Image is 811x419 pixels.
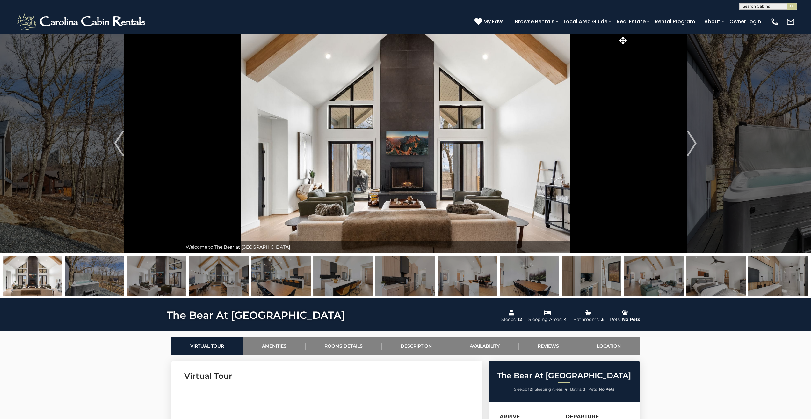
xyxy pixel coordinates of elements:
h2: The Bear At [GEOGRAPHIC_DATA] [490,371,638,380]
strong: 4 [565,387,567,392]
img: 166099335 [251,256,311,296]
strong: 12 [528,387,532,392]
img: 166099348 [748,256,808,296]
a: About [701,16,723,27]
img: phone-regular-white.png [771,17,779,26]
button: Next [628,33,755,253]
span: Sleeping Areas: [535,387,564,392]
a: Availability [451,337,519,355]
h3: Virtual Tour [184,370,469,382]
a: Owner Login [726,16,764,27]
li: | [514,385,533,393]
img: 166099332 [624,256,684,296]
strong: 3 [583,387,585,392]
div: Welcome to The Bear at [GEOGRAPHIC_DATA] [183,241,629,253]
img: 166099354 [65,256,124,296]
span: Baths: [570,387,582,392]
img: arrow [114,131,124,156]
img: 166099329 [3,256,62,296]
img: 166099350 [562,256,621,296]
img: 166099334 [500,256,559,296]
a: Rooms Details [306,337,382,355]
a: Virtual Tour [171,337,243,355]
a: Rental Program [652,16,698,27]
a: Description [382,337,451,355]
span: Pets: [588,387,598,392]
li: | [570,385,587,393]
img: arrow [687,131,697,156]
a: Reviews [519,337,578,355]
a: Browse Rentals [512,16,558,27]
img: 166099337 [313,256,373,296]
img: 166099339 [375,256,435,296]
li: | [535,385,568,393]
img: 166099341 [686,256,746,296]
img: White-1-2.png [16,12,148,31]
img: 166099331 [127,256,186,296]
img: mail-regular-white.png [786,17,795,26]
a: My Favs [474,18,505,26]
span: My Favs [483,18,504,26]
strong: No Pets [599,387,614,392]
img: 166099338 [438,256,497,296]
a: Local Area Guide [561,16,611,27]
span: Sleeps: [514,387,527,392]
a: Location [578,337,640,355]
a: Real Estate [613,16,649,27]
img: 166099336 [189,256,249,296]
button: Previous [56,33,183,253]
a: Amenities [243,337,306,355]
